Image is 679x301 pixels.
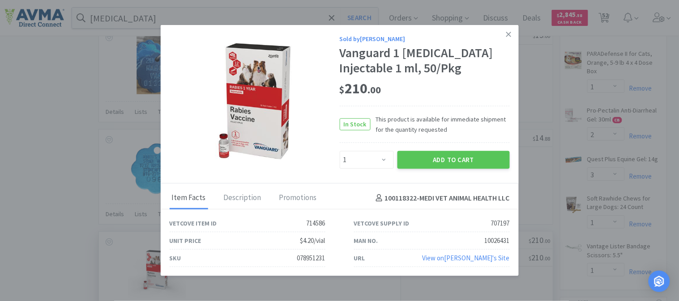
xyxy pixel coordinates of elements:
[423,254,510,262] a: View on[PERSON_NAME]'s Site
[170,236,201,246] div: Unit Price
[485,235,510,246] div: 10026431
[340,84,345,96] span: $
[170,218,217,228] div: Vetcove Item ID
[397,151,510,169] button: Add to Cart
[491,218,510,229] div: 707197
[368,84,381,96] span: . 00
[354,218,410,228] div: Vetcove Supply ID
[297,253,325,263] div: 078951231
[354,236,378,246] div: Man No.
[371,114,510,134] span: This product is available for immediate shipment for the quantity requested
[340,79,381,97] span: 210
[170,187,208,209] div: Item Facts
[340,46,510,75] div: Vanguard 1 [MEDICAL_DATA] Injectable 1 ml, 50/Pkg
[196,43,313,159] img: 583348815ddd457c961777b704889c8c_707197.jpeg
[649,271,670,292] div: Open Intercom Messenger
[372,192,510,204] h4: 100118322 - MEDI VET ANIMAL HEALTH LLC
[170,253,181,263] div: SKU
[340,34,510,44] div: Sold by [PERSON_NAME]
[222,187,264,209] div: Description
[277,187,319,209] div: Promotions
[354,253,365,263] div: URL
[300,235,325,246] div: $4.20/vial
[340,119,370,130] span: In Stock
[307,218,325,229] div: 714586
